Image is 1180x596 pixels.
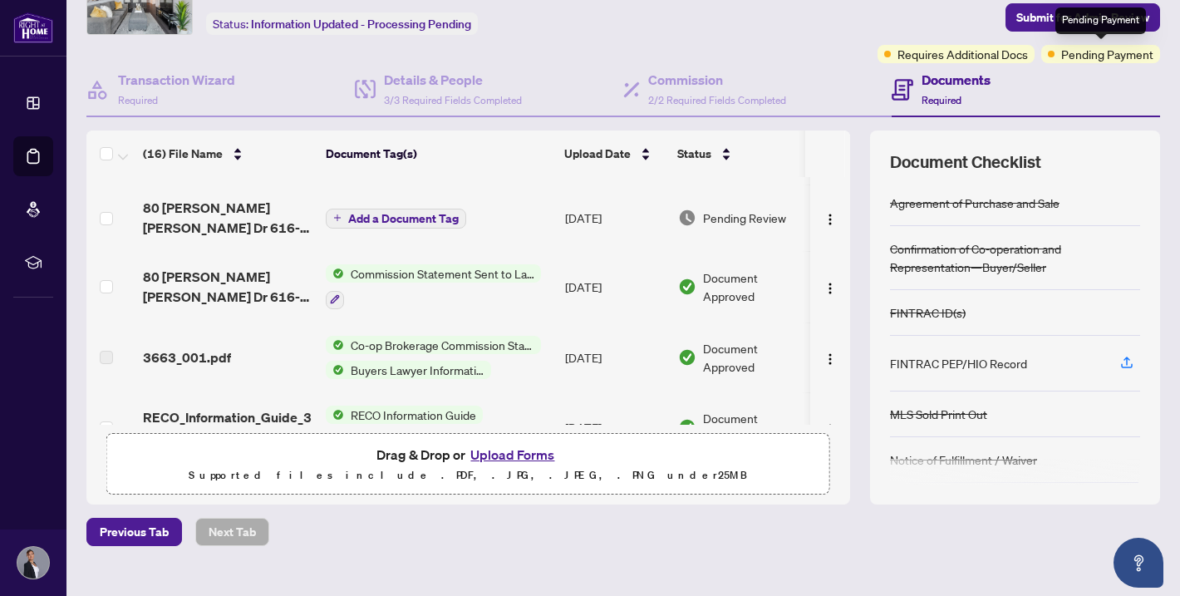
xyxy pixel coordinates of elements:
[1061,45,1153,63] span: Pending Payment
[824,282,837,295] img: Logo
[558,323,671,392] td: [DATE]
[678,209,696,227] img: Document Status
[344,336,541,354] span: Co-op Brokerage Commission Statement
[678,348,696,367] img: Document Status
[890,150,1041,174] span: Document Checklist
[922,94,961,106] span: Required
[333,214,342,222] span: plus
[143,347,231,367] span: 3663_001.pdf
[824,423,837,436] img: Logo
[326,264,541,309] button: Status IconCommission Statement Sent to Lawyer
[817,273,843,300] button: Logo
[558,131,671,177] th: Upload Date
[143,145,223,163] span: (16) File Name
[648,94,786,106] span: 2/2 Required Fields Completed
[897,45,1028,63] span: Requires Additional Docs
[384,94,522,106] span: 3/3 Required Fields Completed
[107,434,829,495] span: Drag & Drop orUpload FormsSupported files include .PDF, .JPG, .JPEG, .PNG under25MB
[703,268,806,305] span: Document Approved
[817,414,843,441] button: Logo
[143,407,312,447] span: RECO_Information_Guide_37.pdf
[251,17,471,32] span: Information Updated - Processing Pending
[890,451,1037,469] div: Notice of Fulfillment / Waiver
[1114,538,1163,588] button: Open asap
[648,70,786,90] h4: Commission
[326,406,344,424] img: Status Icon
[671,131,812,177] th: Status
[677,145,711,163] span: Status
[817,344,843,371] button: Logo
[13,12,53,43] img: logo
[17,547,49,579] img: Profile Icon
[326,264,344,283] img: Status Icon
[136,131,319,177] th: (16) File Name
[319,131,558,177] th: Document Tag(s)
[558,392,671,464] td: [DATE]
[376,444,559,465] span: Drag & Drop or
[922,70,991,90] h4: Documents
[703,409,806,446] span: Document Approved
[143,198,312,238] span: 80 [PERSON_NAME] [PERSON_NAME] Dr 616-REVISED Trade Sheet on closing date chagned to [DATE]-[PERS...
[326,336,344,354] img: Status Icon
[195,518,269,546] button: Next Tab
[344,264,541,283] span: Commission Statement Sent to Lawyer
[703,339,806,376] span: Document Approved
[678,278,696,296] img: Document Status
[326,209,466,229] button: Add a Document Tag
[344,406,483,424] span: RECO Information Guide
[703,209,786,227] span: Pending Review
[143,267,312,307] span: 80 [PERSON_NAME] [PERSON_NAME] Dr 616-REVISED CS TO LAWYER-on closing date chagned to [DATE].pdf
[326,207,466,229] button: Add a Document Tag
[326,361,344,379] img: Status Icon
[890,303,966,322] div: FINTRAC ID(s)
[817,204,843,231] button: Logo
[564,145,631,163] span: Upload Date
[1016,4,1149,31] span: Submit for Admin Review
[117,465,819,485] p: Supported files include .PDF, .JPG, .JPEG, .PNG under 25 MB
[86,518,182,546] button: Previous Tab
[824,352,837,366] img: Logo
[118,70,235,90] h4: Transaction Wizard
[558,251,671,323] td: [DATE]
[1055,7,1146,34] div: Pending Payment
[890,239,1140,276] div: Confirmation of Co-operation and Representation—Buyer/Seller
[344,361,491,379] span: Buyers Lawyer Information
[890,354,1027,372] div: FINTRAC PEP/HIO Record
[326,336,541,379] button: Status IconCo-op Brokerage Commission StatementStatus IconBuyers Lawyer Information
[100,519,169,545] span: Previous Tab
[384,70,522,90] h4: Details & People
[890,194,1060,212] div: Agreement of Purchase and Sale
[118,94,158,106] span: Required
[465,444,559,465] button: Upload Forms
[558,185,671,251] td: [DATE]
[678,418,696,436] img: Document Status
[206,12,478,35] div: Status:
[824,213,837,226] img: Logo
[348,213,459,224] span: Add a Document Tag
[326,406,483,451] button: Status IconRECO Information Guide
[1005,3,1160,32] button: Submit for Admin Review
[890,405,987,423] div: MLS Sold Print Out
